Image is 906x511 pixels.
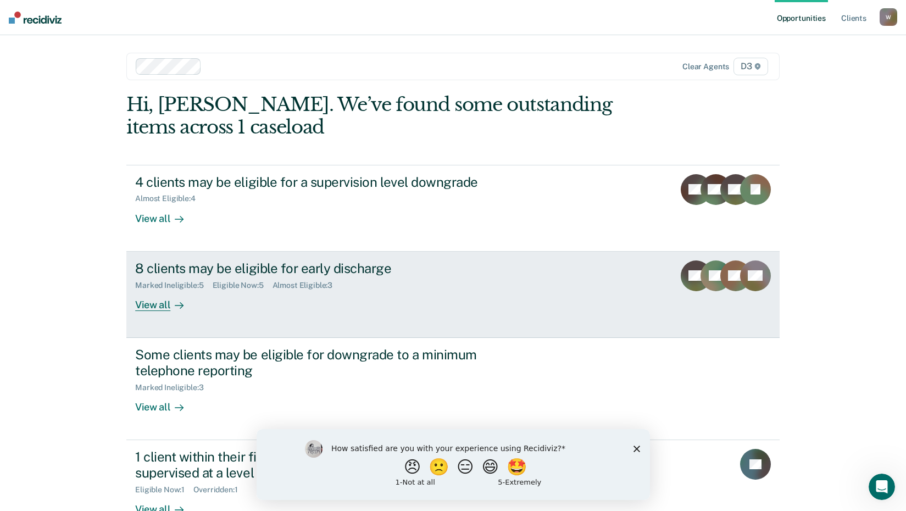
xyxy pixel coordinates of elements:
[135,203,197,225] div: View all
[135,194,204,203] div: Almost Eligible : 4
[126,165,780,252] a: 4 clients may be eligible for a supervision level downgradeAlmost Eligible:4View all
[869,474,895,500] iframe: Intercom live chat
[126,252,780,338] a: 8 clients may be eligible for early dischargeMarked Ineligible:5Eligible Now:5Almost Eligible:3Vi...
[213,281,273,290] div: Eligible Now : 5
[193,485,246,495] div: Overridden : 1
[9,12,62,24] img: Recidiviz
[135,383,212,392] div: Marked Ineligible : 3
[257,429,650,500] iframe: Survey by Kim from Recidiviz
[682,62,729,71] div: Clear agents
[135,347,521,379] div: Some clients may be eligible for downgrade to a minimum telephone reporting
[135,174,521,190] div: 4 clients may be eligible for a supervision level downgrade
[135,449,521,481] div: 1 client within their first 6 months of supervision is being supervised at a level that does not ...
[880,8,897,26] button: W
[733,58,768,75] span: D3
[273,281,342,290] div: Almost Eligible : 3
[135,260,521,276] div: 8 clients may be eligible for early discharge
[126,93,649,138] div: Hi, [PERSON_NAME]. We’ve found some outstanding items across 1 caseload
[135,290,197,311] div: View all
[135,392,197,413] div: View all
[135,485,193,495] div: Eligible Now : 1
[135,281,212,290] div: Marked Ineligible : 5
[126,338,780,440] a: Some clients may be eligible for downgrade to a minimum telephone reportingMarked Ineligible:3Vie...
